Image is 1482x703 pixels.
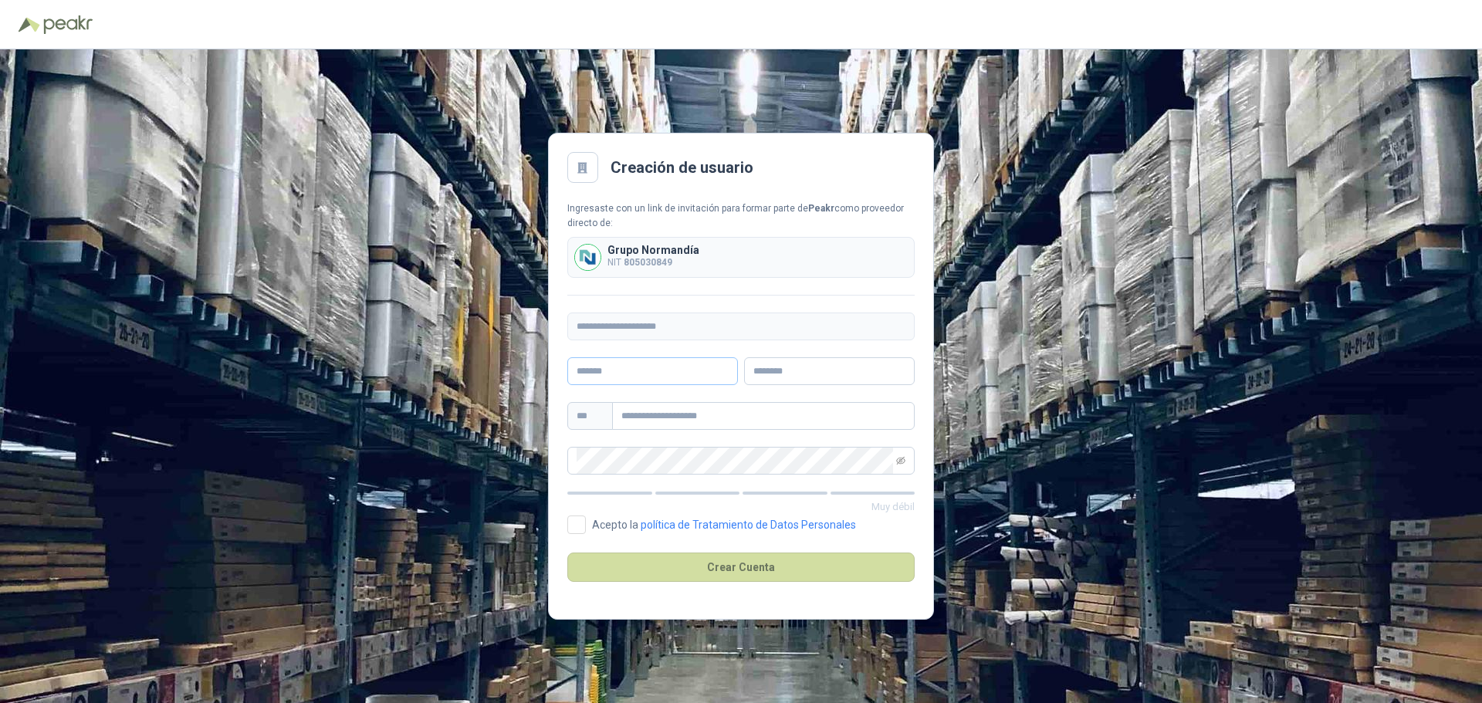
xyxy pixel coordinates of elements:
a: política de Tratamiento de Datos Personales [641,519,856,531]
p: Grupo Normandía [607,245,699,255]
b: 805030849 [624,257,672,268]
span: eye-invisible [896,456,905,465]
img: Company Logo [575,245,601,270]
img: Logo [19,17,40,32]
button: Crear Cuenta [567,553,915,582]
h2: Creación de usuario [611,156,753,180]
span: Acepto la [586,519,862,530]
p: NIT [607,255,699,270]
b: Peakr [808,203,834,214]
div: Ingresaste con un link de invitación para formar parte de como proveedor directo de: [567,201,915,231]
p: Muy débil [567,499,915,515]
img: Peakr [43,15,93,34]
